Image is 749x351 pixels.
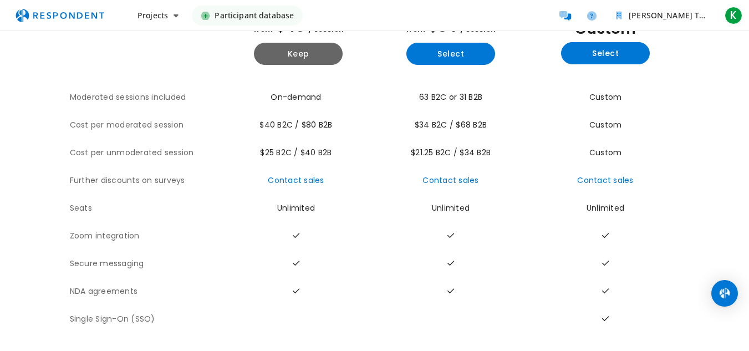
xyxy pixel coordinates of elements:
[70,167,222,195] th: Further discounts on surveys
[259,119,332,130] span: $40 B2C / $80 B2B
[70,306,222,333] th: Single Sign-On (SSO)
[260,147,332,158] span: $25 B2C / $40 B2B
[129,6,187,26] button: Projects
[422,175,478,186] a: Contact sales
[70,111,222,139] th: Cost per moderated session
[70,278,222,306] th: NDA agreements
[70,222,222,250] th: Zoom integration
[70,195,222,222] th: Seats
[561,42,650,64] button: Select yearly custom_static plan
[137,10,168,21] span: Projects
[587,202,624,213] span: Unlimited
[254,43,343,65] button: Keep current yearly payg plan
[277,202,315,213] span: Unlimited
[70,84,222,111] th: Moderated sessions included
[268,175,324,186] a: Contact sales
[722,6,745,26] button: K
[271,91,321,103] span: On-demand
[411,147,491,158] span: $21.25 B2C / $34 B2B
[9,5,111,26] img: respondent-logo.png
[415,119,487,130] span: $34 B2C / $68 B2B
[607,6,718,26] button: Kayden Rainey Team
[70,139,222,167] th: Cost per unmoderated session
[554,4,576,27] a: Message participants
[580,4,603,27] a: Help and support
[577,175,633,186] a: Contact sales
[406,43,495,65] button: Select yearly basic plan
[629,10,716,21] span: [PERSON_NAME] Team
[589,91,622,103] span: Custom
[711,280,738,307] div: Open Intercom Messenger
[419,91,482,103] span: 63 B2C or 31 B2B
[192,6,303,26] a: Participant database
[725,7,742,24] span: K
[215,6,294,26] span: Participant database
[432,202,470,213] span: Unlimited
[589,119,622,130] span: Custom
[70,250,222,278] th: Secure messaging
[589,147,622,158] span: Custom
